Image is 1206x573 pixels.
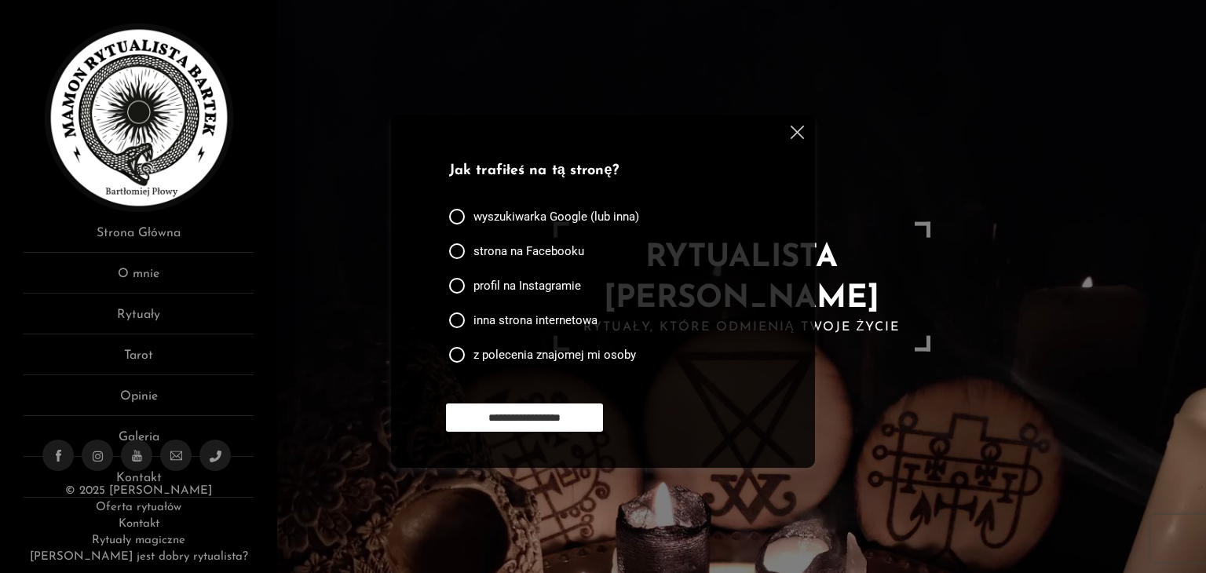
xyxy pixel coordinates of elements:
[119,518,159,530] a: Kontakt
[473,243,584,259] span: strona na Facebooku
[92,535,185,546] a: Rytuały magiczne
[24,305,254,334] a: Rytuały
[24,428,254,457] a: Galeria
[473,209,639,224] span: wyszukiwarka Google (lub inna)
[473,312,598,328] span: inna strona internetowa
[24,265,254,294] a: O mnie
[449,161,751,182] p: Jak trafiłeś na tą stronę?
[24,346,254,375] a: Tarot
[96,502,181,513] a: Oferta rytuałów
[45,24,233,212] img: Rytualista Bartek
[791,126,804,139] img: cross.svg
[24,387,254,416] a: Opinie
[473,278,581,294] span: profil na Instagramie
[30,551,248,563] a: [PERSON_NAME] jest dobry rytualista?
[24,224,254,253] a: Strona Główna
[473,347,636,363] span: z polecenia znajomej mi osoby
